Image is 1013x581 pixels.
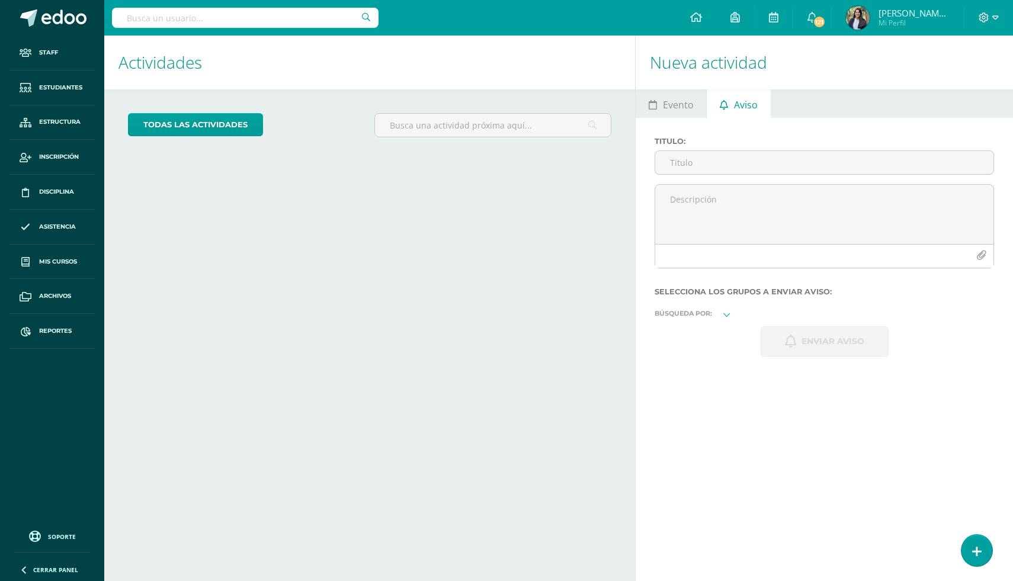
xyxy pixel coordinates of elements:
[707,89,770,118] a: Aviso
[761,326,889,357] button: Enviar aviso
[655,151,993,174] input: Titulo
[650,36,999,89] h1: Nueva actividad
[9,36,95,70] a: Staff
[9,210,95,245] a: Asistencia
[39,257,77,267] span: Mis cursos
[112,8,379,28] input: Busca un usuario...
[9,245,95,280] a: Mis cursos
[14,528,90,544] a: Soporte
[879,18,950,28] span: Mi Perfil
[9,105,95,140] a: Estructura
[39,117,81,127] span: Estructura
[39,222,76,232] span: Asistencia
[636,89,706,118] a: Evento
[33,566,78,574] span: Cerrar panel
[655,310,712,317] span: Búsqueda por :
[39,152,79,162] span: Inscripción
[48,532,76,541] span: Soporte
[655,137,994,146] label: Titulo :
[9,140,95,175] a: Inscripción
[663,91,694,119] span: Evento
[812,15,825,28] span: 121
[9,279,95,314] a: Archivos
[39,83,82,92] span: Estudiantes
[39,187,74,197] span: Disciplina
[9,175,95,210] a: Disciplina
[9,314,95,349] a: Reportes
[655,287,994,296] label: Selecciona los grupos a enviar aviso :
[879,7,950,19] span: [PERSON_NAME] [PERSON_NAME]
[375,114,611,137] input: Busca una actividad próxima aquí...
[39,48,58,57] span: Staff
[802,327,864,356] span: Enviar aviso
[846,6,870,30] img: 247ceca204fa65a9317ba2c0f2905932.png
[128,113,263,136] a: todas las Actividades
[39,291,71,301] span: Archivos
[734,91,758,119] span: Aviso
[39,326,72,336] span: Reportes
[118,36,621,89] h1: Actividades
[9,70,95,105] a: Estudiantes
